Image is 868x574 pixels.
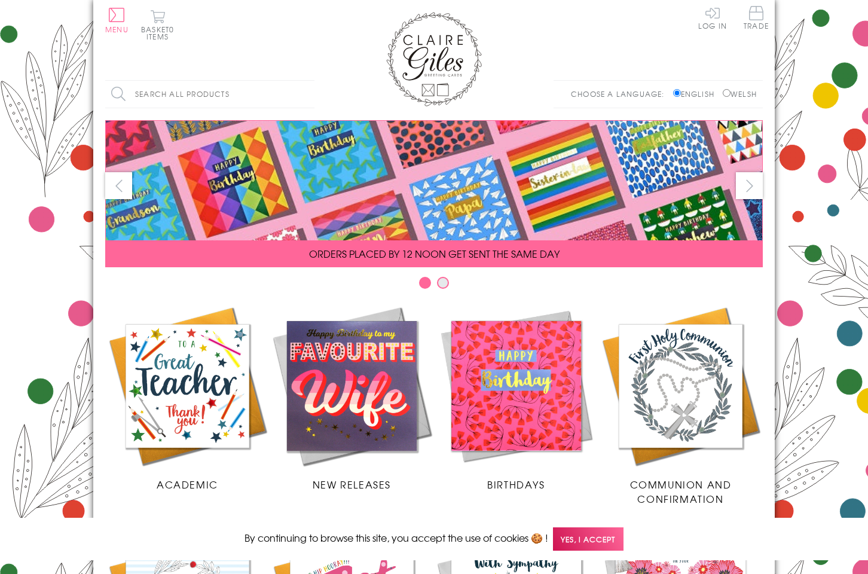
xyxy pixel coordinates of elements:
button: Menu [105,8,129,33]
span: New Releases [313,477,391,491]
input: Welsh [723,89,731,97]
a: New Releases [270,304,434,491]
span: Yes, I accept [553,527,624,551]
span: Menu [105,24,129,35]
button: prev [105,172,132,199]
button: Carousel Page 2 [437,277,449,289]
span: Birthdays [487,477,545,491]
span: ORDERS PLACED BY 12 NOON GET SENT THE SAME DAY [309,246,560,261]
label: English [673,88,720,99]
a: Communion and Confirmation [598,304,763,506]
a: Academic [105,304,270,491]
span: Communion and Confirmation [630,477,732,506]
span: 0 items [146,24,174,42]
button: next [736,172,763,199]
input: Search [302,81,314,108]
div: Carousel Pagination [105,276,763,295]
a: Trade [744,6,769,32]
img: Claire Giles Greetings Cards [386,12,482,106]
label: Welsh [723,88,757,99]
button: Basket0 items [141,10,174,40]
input: English [673,89,681,97]
p: Choose a language: [571,88,671,99]
button: Carousel Page 1 (Current Slide) [419,277,431,289]
a: Birthdays [434,304,598,491]
a: Log In [698,6,727,29]
span: Academic [157,477,218,491]
span: Trade [744,6,769,29]
input: Search all products [105,81,314,108]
